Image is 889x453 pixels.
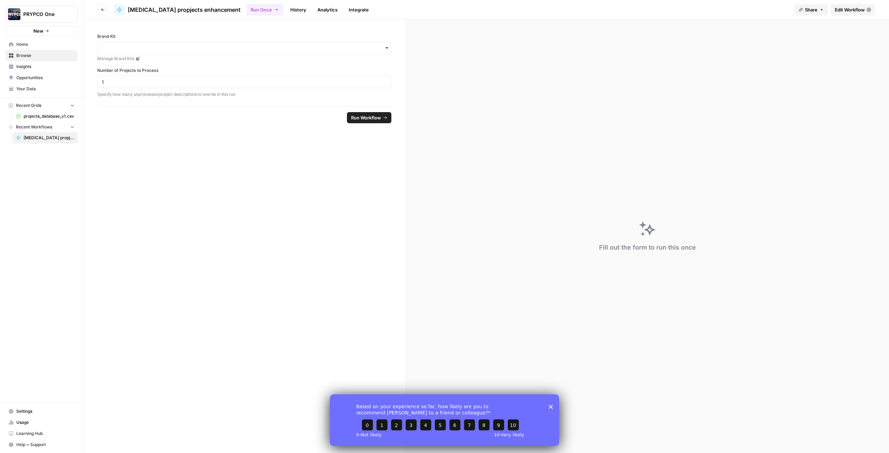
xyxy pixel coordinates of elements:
[97,56,391,62] a: Manage Brand Kits
[97,91,391,98] p: Specify how many unprocessed project descriptions to rewrite in this run
[286,4,310,15] a: History
[16,52,74,59] span: Browse
[330,394,559,446] iframe: Survey from AirOps
[835,6,865,13] span: Edit Workflow
[16,86,74,92] span: Your Data
[16,64,74,70] span: Insights
[16,41,74,48] span: Home
[24,113,74,119] span: projects_database_v1.csv
[16,75,74,81] span: Opportunities
[23,11,65,18] span: PRYPCO One
[16,430,74,437] span: Learning Hub
[6,61,77,72] a: Insights
[16,124,52,130] span: Recent Workflows
[6,428,77,439] a: Learning Hub
[13,111,77,122] a: projects_database_v1.csv
[6,6,77,23] button: Workspace: PRYPCO One
[347,112,391,123] button: Run Workflow
[599,243,696,252] div: Fill out the form to run this once
[6,406,77,417] a: Settings
[16,408,74,414] span: Settings
[344,4,373,15] a: Integrate
[6,100,77,111] button: Recent Grids
[313,4,342,15] a: Analytics
[16,419,74,426] span: Usage
[6,26,77,36] button: New
[24,135,74,141] span: [MEDICAL_DATA] propjects enhancement
[33,27,43,34] span: New
[16,442,74,448] span: Help + Support
[102,79,387,85] input: Enter a number (e.g. 5)
[6,39,77,50] a: Home
[6,417,77,428] a: Usage
[831,4,875,15] a: Edit Workflow
[8,8,20,20] img: PRYPCO One Logo
[6,439,77,450] button: Help + Support
[6,50,77,61] a: Browse
[13,132,77,143] a: [MEDICAL_DATA] propjects enhancement
[97,33,391,40] label: Brand Kit
[795,4,828,15] button: Share
[6,72,77,83] a: Opportunities
[128,6,241,14] span: [MEDICAL_DATA] propjects enhancement
[805,6,817,13] span: Share
[246,4,283,16] button: Run Once
[114,4,241,15] a: [MEDICAL_DATA] propjects enhancement
[16,102,41,109] span: Recent Grids
[97,67,391,74] label: Number of Projects to Process
[6,122,77,132] button: Recent Workflows
[6,83,77,94] a: Your Data
[351,114,381,121] span: Run Workflow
